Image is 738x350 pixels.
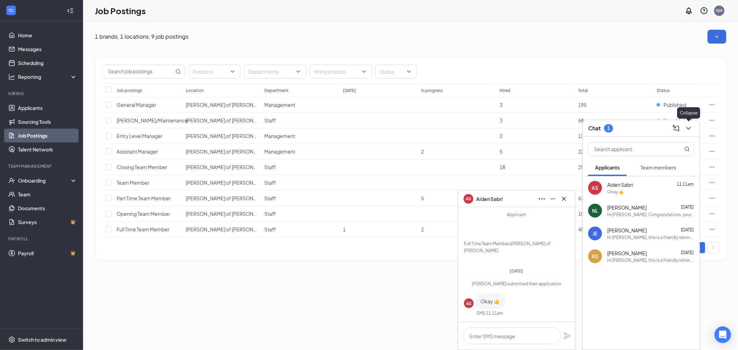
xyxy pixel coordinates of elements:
span: 3 [500,102,502,108]
td: Staff [261,191,339,206]
span: Staff [264,211,276,217]
span: [PERSON_NAME] of [PERSON_NAME] [186,211,271,217]
td: Management [261,128,339,144]
span: 106 [578,211,586,217]
button: ChevronDown [683,123,694,134]
span: [DATE] [681,227,694,232]
td: Staff [261,159,339,175]
div: Reporting [18,73,78,80]
h3: Chat [588,125,601,132]
button: SmallChevronDown [708,30,726,44]
li: Next Page [708,242,719,253]
td: Culver's of Hastings [182,113,261,128]
svg: Ellipses [709,164,716,171]
button: Plane [563,332,572,340]
th: Hired [496,83,575,97]
svg: Ellipses [709,117,716,124]
a: Documents [18,201,77,215]
div: RS [592,253,598,260]
div: 1 [607,125,610,131]
span: Management [264,148,295,155]
div: Applicant [507,211,526,218]
svg: MagnifyingGlass [175,69,181,74]
span: 2 [421,148,424,155]
th: In progress [418,83,496,97]
span: Aiden Sabri [607,181,633,188]
div: NL [592,207,598,214]
span: 635 [578,195,586,201]
span: 2 [500,133,502,139]
span: [PERSON_NAME] of [PERSON_NAME] [186,195,271,201]
svg: ChevronDown [684,124,693,132]
td: Culver's of Hastings [182,175,261,191]
span: Part Time Team Member [117,195,171,201]
span: [DATE] [681,250,694,255]
div: JE [593,230,598,237]
td: Staff [261,222,339,237]
span: General Manager [117,102,156,108]
span: [PERSON_NAME] of [PERSON_NAME] [186,164,271,170]
span: [PERSON_NAME] of [PERSON_NAME] [186,133,271,139]
span: Staff [264,195,276,201]
button: Cross [558,193,570,204]
div: Hi [PERSON_NAME]. Congratulations, your meeting with [PERSON_NAME] for Part Time Team Member at [... [607,212,694,218]
svg: Ellipses [709,132,716,139]
svg: Ellipses [709,210,716,217]
span: 68 [578,117,584,123]
h1: Job Postings [95,5,146,17]
div: Okay 👍 [607,189,624,195]
a: Applicants [18,101,77,115]
th: [DATE] [339,83,418,97]
a: Home [18,28,77,42]
span: 258 [578,164,586,170]
span: 3 [500,117,502,123]
span: 11:11am [677,182,694,187]
span: [PERSON_NAME] [607,204,647,211]
div: Job postings [117,87,142,93]
span: [PERSON_NAME] of [PERSON_NAME] [186,117,271,123]
svg: Ellipses [709,179,716,186]
span: [PERSON_NAME] of [PERSON_NAME] [186,148,271,155]
svg: UserCheck [8,177,15,184]
span: Unpublished [664,117,692,124]
div: Hiring [8,91,76,96]
div: Open Intercom Messenger [714,326,731,343]
span: Full Time Team Member [117,226,170,232]
svg: WorkstreamLogo [8,7,15,14]
a: Job Postings [18,129,77,142]
td: Culver's of Hastings [182,159,261,175]
span: Team members [640,164,676,171]
svg: Notifications [685,7,693,15]
a: Talent Network [18,142,77,156]
td: Staff [261,175,339,191]
svg: Cross [560,195,568,203]
span: Opening Team Member [117,211,170,217]
td: Culver's of Hastings [182,97,261,113]
div: Collapse [677,107,700,119]
span: Management [264,102,295,108]
span: Applicants [595,164,620,171]
svg: Settings [8,336,15,343]
td: Culver's of Hastings [182,222,261,237]
span: [PERSON_NAME] of [PERSON_NAME] [186,226,271,232]
span: [DATE] [510,268,523,274]
td: Staff [261,113,339,128]
span: right [711,246,716,250]
div: GH [716,8,723,13]
a: Sourcing Tools [18,115,77,129]
svg: MagnifyingGlass [684,146,690,152]
div: Department [264,87,289,93]
span: 5 [500,148,502,155]
span: 195 [578,102,586,108]
svg: Ellipses [709,195,716,202]
span: [PERSON_NAME] of [PERSON_NAME] [186,102,271,108]
span: Team Member [117,179,149,186]
svg: Ellipses [538,195,546,203]
div: AS [466,301,472,306]
td: Management [261,144,339,159]
svg: Collapse [67,7,74,14]
div: Location [186,87,203,93]
a: Scheduling [18,56,77,70]
button: Minimize [547,193,558,204]
span: Staff [264,117,276,123]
